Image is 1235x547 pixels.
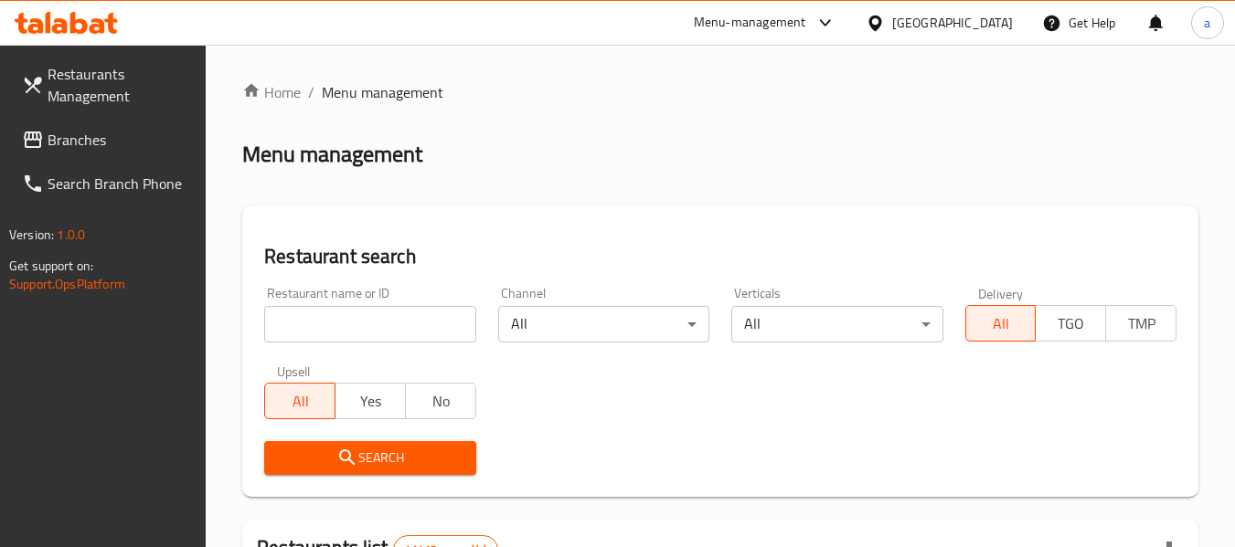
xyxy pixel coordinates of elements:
[7,52,207,118] a: Restaurants Management
[48,173,192,195] span: Search Branch Phone
[9,223,54,247] span: Version:
[9,254,93,278] span: Get support on:
[978,287,1024,300] label: Delivery
[892,13,1013,33] div: [GEOGRAPHIC_DATA]
[279,447,461,469] span: Search
[343,388,399,415] span: Yes
[1204,13,1210,33] span: a
[322,81,443,103] span: Menu management
[498,306,709,342] div: All
[974,310,1029,337] span: All
[7,118,207,162] a: Branches
[413,388,469,415] span: No
[1043,310,1099,337] span: TGO
[264,441,475,475] button: Search
[272,388,328,415] span: All
[9,272,125,296] a: Support.OpsPlatform
[242,81,1198,103] nav: breadcrumb
[264,306,475,342] input: Search for restaurant name or ID..
[308,81,314,103] li: /
[48,129,192,151] span: Branches
[242,140,422,169] h2: Menu management
[277,364,311,377] label: Upsell
[48,63,192,107] span: Restaurants Management
[965,305,1037,342] button: All
[694,12,806,34] div: Menu-management
[264,383,335,419] button: All
[731,306,942,342] div: All
[57,223,85,247] span: 1.0.0
[7,162,207,205] a: Search Branch Phone
[335,383,406,419] button: Yes
[1035,305,1106,342] button: TGO
[405,383,476,419] button: No
[1105,305,1176,342] button: TMP
[264,243,1176,270] h2: Restaurant search
[242,81,301,103] a: Home
[1113,310,1169,337] span: TMP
